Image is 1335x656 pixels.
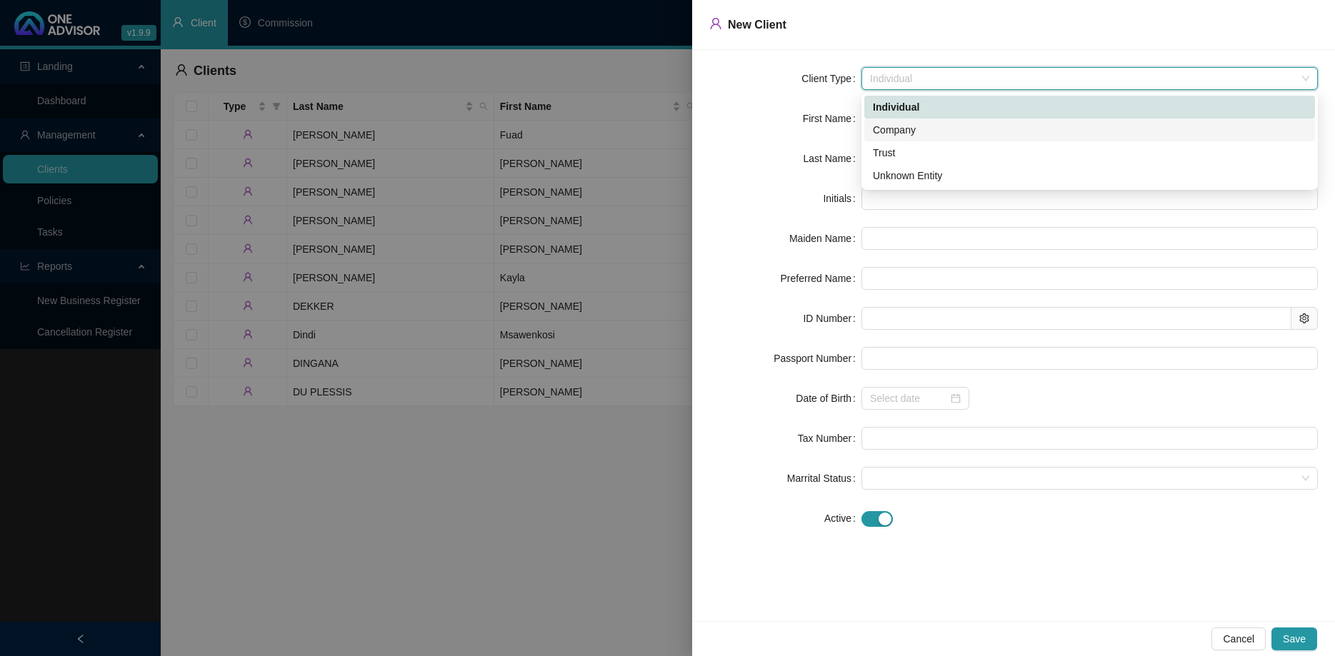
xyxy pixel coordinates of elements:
[801,67,861,90] label: Client Type
[873,99,1306,115] div: Individual
[870,68,1309,89] span: Individual
[824,507,861,530] label: Active
[873,168,1306,183] div: Unknown Entity
[870,390,948,406] input: Select date
[1299,313,1309,323] span: setting
[1271,627,1317,650] button: Save
[709,17,722,30] span: user
[1211,627,1266,650] button: Cancel
[864,96,1315,118] div: Individual
[803,147,861,170] label: Last Name
[803,307,861,330] label: ID Number
[796,387,861,410] label: Date of Birth
[1223,631,1254,647] span: Cancel
[789,227,861,250] label: Maiden Name
[798,427,861,450] label: Tax Number
[787,467,861,490] label: Marrital Status
[774,347,861,370] label: Passport Number
[873,145,1306,161] div: Trust
[864,141,1315,164] div: Trust
[781,267,861,290] label: Preferred Name
[873,122,1306,138] div: Company
[864,118,1315,141] div: Company
[823,187,861,210] label: Initials
[864,164,1315,187] div: Unknown Entity
[728,19,786,31] span: New Client
[1283,631,1306,647] span: Save
[803,107,861,130] label: First Name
